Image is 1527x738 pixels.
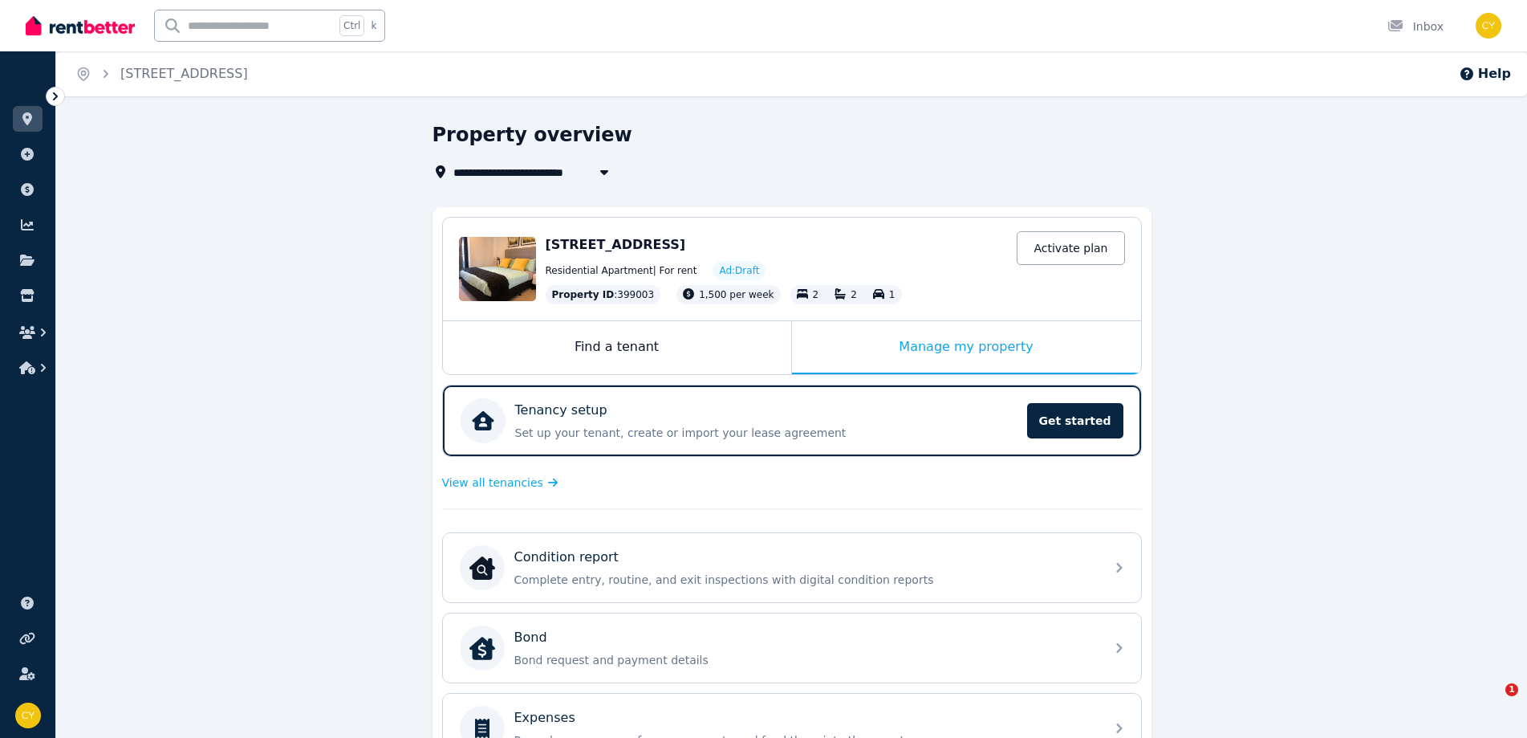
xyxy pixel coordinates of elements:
a: View all tenancies [442,475,558,491]
img: CHAO YI QIU [15,703,41,728]
h1: Property overview [433,122,632,148]
img: Condition report [469,555,495,581]
span: 2 [813,289,819,300]
span: k [371,19,376,32]
span: View all tenancies [442,475,543,491]
nav: Breadcrumb [56,51,267,96]
span: Property ID [552,288,615,301]
a: Condition reportCondition reportComplete entry, routine, and exit inspections with digital condit... [443,533,1141,602]
span: 2 [851,289,857,300]
div: Find a tenant [443,321,791,374]
img: CHAO YI QIU [1476,13,1501,39]
p: Complete entry, routine, and exit inspections with digital condition reports [514,572,1095,588]
p: Tenancy setup [515,401,607,420]
p: Condition report [514,548,619,567]
button: Help [1459,64,1511,84]
span: Ctrl [339,15,364,36]
div: : 399003 [546,285,661,304]
img: Bond [469,635,495,661]
span: Ad: Draft [719,264,759,277]
a: BondBondBond request and payment details [443,614,1141,683]
span: Get started [1027,403,1123,438]
a: [STREET_ADDRESS] [120,66,248,81]
span: 1 [1505,683,1518,696]
iframe: Intercom live chat [1472,683,1511,722]
img: RentBetter [26,14,135,38]
p: Bond request and payment details [514,652,1095,668]
span: Residential Apartment | For rent [546,264,697,277]
span: [STREET_ADDRESS] [546,237,686,252]
a: Activate plan [1017,231,1124,265]
span: 1,500 per week [699,289,774,300]
span: 1 [889,289,895,300]
div: Inbox [1387,18,1444,35]
p: Set up your tenant, create or import your lease agreement [515,425,1017,441]
p: Bond [514,628,547,647]
div: Manage my property [792,321,1141,374]
p: Expenses [514,708,575,728]
a: Tenancy setupSet up your tenant, create or import your lease agreementGet started [443,385,1141,456]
